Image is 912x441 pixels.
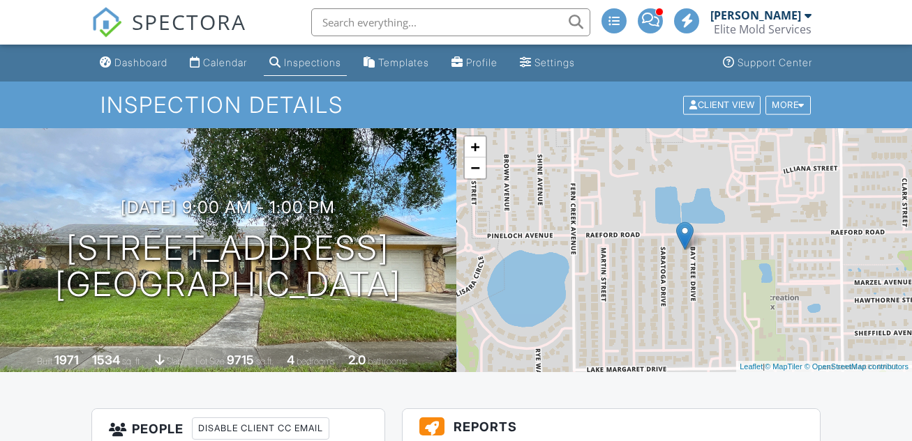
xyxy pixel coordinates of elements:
div: Settings [535,56,575,68]
a: Zoom in [465,137,486,157]
div: Disable Client CC Email [192,417,329,440]
a: SPECTORA [91,19,246,48]
a: Dashboard [94,50,173,76]
span: bedrooms [297,356,335,366]
span: Built [37,356,52,366]
a: Settings [514,50,581,76]
div: [PERSON_NAME] [710,8,801,22]
a: Inspections [264,50,347,76]
a: Client View [682,99,764,109]
div: 9715 [227,353,254,367]
img: The Best Home Inspection Software - Spectora [91,7,122,38]
h3: [DATE] 9:00 am - 1:00 pm [121,198,335,217]
a: © MapTiler [765,362,802,371]
div: 2.0 [348,353,366,367]
div: Elite Mold Services [714,22,812,36]
div: Profile [466,56,498,68]
div: Calendar [203,56,247,68]
div: Dashboard [114,56,167,68]
a: Support Center [717,50,818,76]
input: Search everything... [311,8,590,36]
span: slab [167,356,182,366]
a: Leaflet [740,362,763,371]
h1: [STREET_ADDRESS] [GEOGRAPHIC_DATA] [55,230,401,304]
a: Zoom out [465,157,486,178]
div: More [765,95,811,114]
h1: Inspection Details [100,93,812,117]
div: Support Center [738,56,812,68]
div: | [736,361,912,373]
div: 1971 [54,353,79,367]
div: Templates [378,56,429,68]
a: Calendar [184,50,253,76]
div: Inspections [284,56,341,68]
div: 4 [287,353,294,367]
div: 1534 [92,353,120,367]
a: Templates [358,50,435,76]
span: bathrooms [368,356,408,366]
div: Client View [683,95,761,114]
a: Profile [446,50,503,76]
span: Lot Size [195,356,225,366]
span: sq.ft. [256,356,274,366]
span: sq. ft. [122,356,142,366]
a: © OpenStreetMap contributors [805,362,909,371]
span: SPECTORA [132,7,246,36]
